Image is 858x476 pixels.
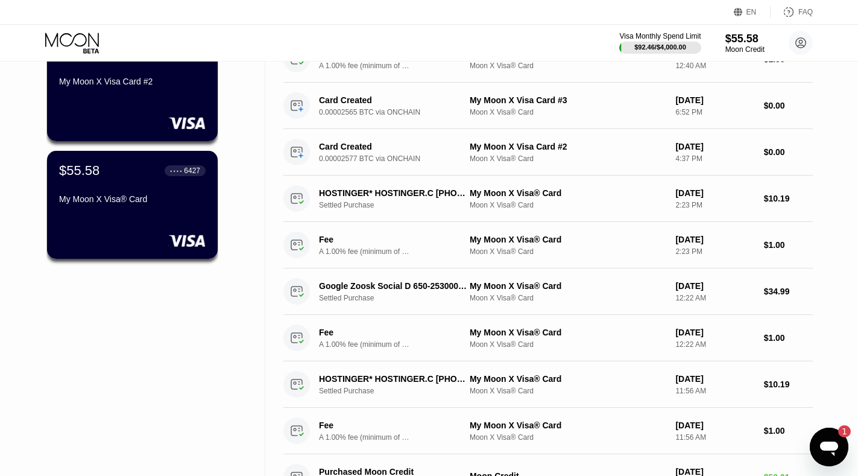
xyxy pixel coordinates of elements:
iframe: Button to launch messaging window, 1 unread message [810,428,848,466]
div: A 1.00% fee (minimum of $1.00) is charged on all transactions [319,62,409,70]
div: A 1.00% fee (minimum of $1.00) is charged on all transactions [319,340,409,349]
div: $1.00 [764,333,813,343]
div: HOSTINGER* HOSTINGER.C [PHONE_NUMBER] CYSettled PurchaseMy Moon X Visa® CardMoon X Visa® Card[DAT... [283,361,813,408]
div: Fee [319,235,403,244]
div: 12:22 AM [675,294,754,302]
div: [DATE] [675,188,754,198]
div: Google Zoosk Social D 650-2530000 USSettled PurchaseMy Moon X Visa® CardMoon X Visa® Card[DATE]12... [283,268,813,315]
div: FeeA 1.00% fee (minimum of $1.00) is charged on all transactionsMy Moon X Visa® CardMoon X Visa® ... [283,222,813,268]
div: $10.19 [764,194,813,203]
div: Settled Purchase [319,294,478,302]
div: Moon X Visa® Card [470,433,666,442]
div: 6:52 PM [675,108,754,116]
div: [DATE] [675,328,754,337]
div: My Moon X Visa Card #2 [59,77,206,86]
div: Card Created [319,95,467,105]
iframe: Number of unread messages [827,425,851,437]
div: Card Created [319,142,467,151]
div: ● ● ● ● [170,169,182,173]
div: [DATE] [675,374,754,384]
div: A 1.00% fee (minimum of $1.00) is charged on all transactions [319,247,409,256]
div: Visa Monthly Spend Limit [619,32,701,40]
div: Moon X Visa® Card [470,154,666,163]
div: $1.00 [764,240,813,250]
div: [DATE] [675,281,754,291]
div: FAQ [798,8,813,16]
div: My Moon X Visa® Card [470,235,666,244]
div: Moon X Visa® Card [470,340,666,349]
div: Visa Monthly Spend Limit$92.46/$4,000.00 [619,32,701,54]
div: EN [746,8,757,16]
div: Settled Purchase [319,201,478,209]
div: $1.00 [764,426,813,436]
div: 12:22 AM [675,340,754,349]
div: $55.58 [59,163,99,179]
div: 6427 [184,167,200,175]
div: My Moon X Visa® Card [470,420,666,430]
div: Fee [319,420,403,430]
div: $92.46 / $4,000.00 [634,43,686,51]
div: Moon X Visa® Card [470,201,666,209]
div: 2:23 PM [675,201,754,209]
div: My Moon X Visa® Card [470,374,666,384]
div: 11:56 AM [675,433,754,442]
div: [DATE] [675,142,754,151]
div: My Moon X Visa Card #2 [470,142,666,151]
div: Moon X Visa® Card [470,247,666,256]
div: My Moon X Visa® Card [59,194,206,204]
div: FAQ [771,6,813,18]
div: Moon X Visa® Card [470,294,666,302]
div: Moon X Visa® Card [470,387,666,395]
div: 12:40 AM [675,62,754,70]
div: Moon Credit [725,45,765,54]
div: $55.58● ● ● ●6427My Moon X Visa® Card [47,151,218,259]
div: HOSTINGER* HOSTINGER.C [PHONE_NUMBER] CYSettled PurchaseMy Moon X Visa® CardMoon X Visa® Card[DAT... [283,176,813,222]
div: Card Created0.00002565 BTC via ONCHAINMy Moon X Visa Card #3Moon X Visa® Card[DATE]6:52 PM$0.00 [283,83,813,129]
div: $55.58 [725,33,765,45]
div: 0.00002577 BTC via ONCHAIN [319,154,478,163]
div: Fee [319,328,403,337]
div: Google Zoosk Social D 650-2530000 US [319,281,467,291]
div: $0.00 [764,147,813,157]
div: 0.00002565 BTC via ONCHAIN [319,108,478,116]
div: $0.00 [764,101,813,110]
div: $55.58Moon Credit [725,33,765,54]
div: 4:37 PM [675,154,754,163]
div: [DATE] [675,420,754,430]
div: My Moon X Visa® Card [470,188,666,198]
div: $55.58● ● ● ●6442My Moon X Visa Card #2 [47,33,218,141]
div: My Moon X Visa® Card [470,328,666,337]
div: FeeA 1.00% fee (minimum of $1.00) is charged on all transactionsMy Moon X Visa® CardMoon X Visa® ... [283,315,813,361]
div: Moon X Visa® Card [470,108,666,116]
div: $10.19 [764,379,813,389]
div: Moon X Visa® Card [470,62,666,70]
div: Settled Purchase [319,387,478,395]
div: My Moon X Visa Card #3 [470,95,666,105]
div: Card Created0.00002577 BTC via ONCHAINMy Moon X Visa Card #2Moon X Visa® Card[DATE]4:37 PM$0.00 [283,129,813,176]
div: 11:56 AM [675,387,754,395]
div: EN [734,6,771,18]
div: 2:23 PM [675,247,754,256]
div: [DATE] [675,235,754,244]
div: HOSTINGER* HOSTINGER.C [PHONE_NUMBER] CY [319,374,467,384]
div: [DATE] [675,95,754,105]
div: $34.99 [764,287,813,296]
div: A 1.00% fee (minimum of $1.00) is charged on all transactions [319,433,409,442]
div: My Moon X Visa® Card [470,281,666,291]
div: HOSTINGER* HOSTINGER.C [PHONE_NUMBER] CY [319,188,467,198]
div: FeeA 1.00% fee (minimum of $1.00) is charged on all transactionsMy Moon X Visa® CardMoon X Visa® ... [283,408,813,454]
